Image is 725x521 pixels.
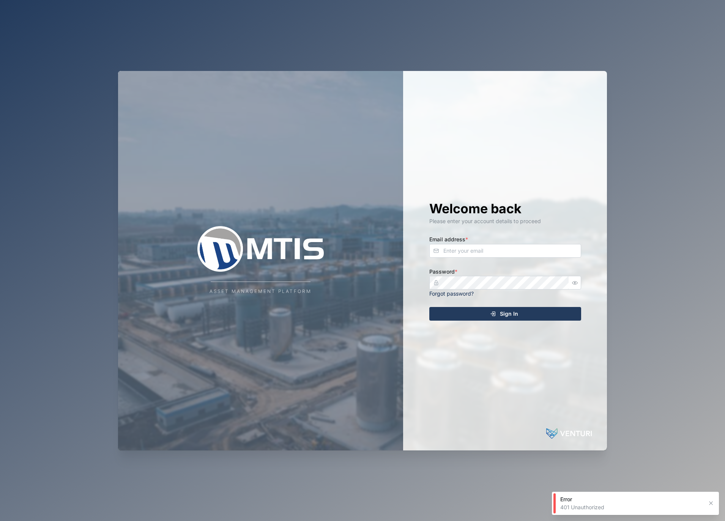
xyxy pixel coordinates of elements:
div: Please enter your account details to proceed [429,217,581,225]
label: Password [429,268,457,276]
a: Forgot password? [429,290,474,297]
div: Error [560,496,703,503]
label: Email address [429,235,468,244]
div: 401 Unauthorized [560,504,703,511]
h1: Welcome back [429,200,581,217]
button: Sign In [429,307,581,321]
img: Company Logo [185,226,337,272]
img: Powered by: Venturi [546,426,592,441]
input: Enter your email [429,244,581,258]
div: Asset Management Platform [210,288,312,295]
span: Sign In [500,307,518,320]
